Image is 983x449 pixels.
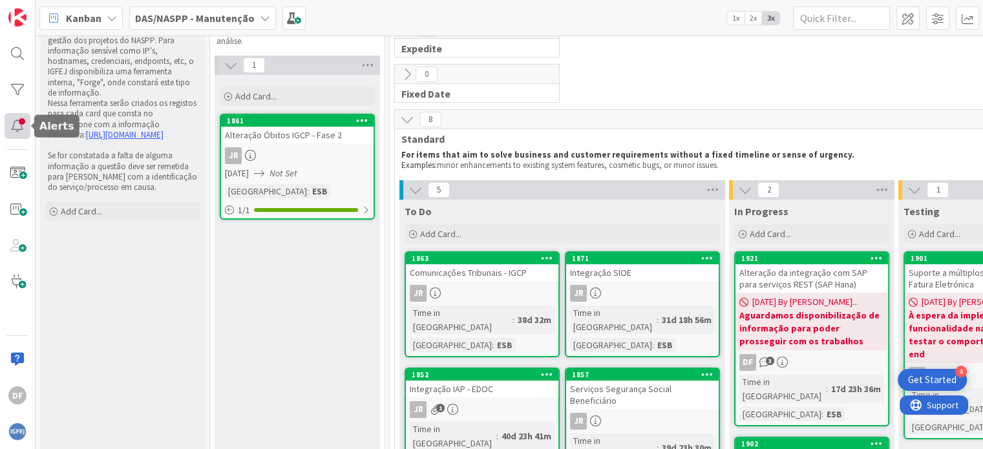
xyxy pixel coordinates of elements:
[8,8,26,26] img: Visit kanbanzone.com
[514,313,555,327] div: 38d 32m
[27,2,59,17] span: Support
[741,439,888,448] div: 1902
[419,112,441,127] span: 8
[428,182,450,198] span: 5
[659,313,715,327] div: 31d 18h 56m
[927,182,949,198] span: 1
[741,254,888,263] div: 1921
[61,205,102,217] span: Add Card...
[8,423,26,441] img: avatar
[406,253,558,281] div: 1863Comunicações Tribunais - IGCP
[406,369,558,381] div: 1852
[410,401,427,418] div: JR
[225,147,242,164] div: JR
[566,285,719,302] div: JR
[762,12,779,25] span: 3x
[919,228,960,240] span: Add Card...
[406,264,558,281] div: Comunicações Tribunais - IGCP
[570,338,652,352] div: [GEOGRAPHIC_DATA]
[955,366,967,377] div: 4
[420,228,461,240] span: Add Card...
[405,251,560,357] a: 1863Comunicações Tribunais - IGCPJRTime in [GEOGRAPHIC_DATA]:38d 32m[GEOGRAPHIC_DATA]:ESB
[570,413,587,430] div: JR
[572,370,719,379] div: 1857
[766,357,774,365] span: 3
[221,127,374,143] div: Alteração Óbitos IGCP - Fase 2
[494,338,516,352] div: ESB
[904,205,940,218] span: Testing
[739,375,826,403] div: Time in [GEOGRAPHIC_DATA]
[734,205,788,218] span: In Progress
[307,184,309,198] span: :
[570,285,587,302] div: JR
[739,309,884,348] b: Aguardamos disponibilização de informação para poder prosseguir com os trabalhos
[39,120,74,132] h5: Alerts
[498,429,555,443] div: 40d 23h 41m
[243,57,265,73] span: 1
[566,253,719,281] div: 1871Integração SIOE
[135,12,255,25] b: DAS/NASPP - Manutenção
[823,407,845,421] div: ESB
[221,202,374,218] div: 1/1
[735,264,888,293] div: Alteração da integração com SAP para serviços REST (SAP Hana)
[401,149,854,160] strong: For items that aim to solve business and customer requirements without a fixed timeline or sense ...
[735,354,888,371] div: DF
[406,381,558,397] div: Integração IAP - EDOC
[566,369,719,409] div: 1857Serviços Segurança Social Beneficiário
[48,151,198,193] p: Se for constatada a falta de alguma informação a questão deve ser remetida para [PERSON_NAME] com...
[220,114,375,220] a: 1861Alteração Óbitos IGCP - Fase 2JR[DATE]Not Set[GEOGRAPHIC_DATA]:ESB1/1
[821,407,823,421] span: :
[221,115,374,143] div: 1861Alteração Óbitos IGCP - Fase 2
[8,386,26,404] div: DF
[66,10,101,26] span: Kanban
[401,42,543,55] span: Expedite
[406,369,558,397] div: 1852Integração IAP - EDOC
[410,285,427,302] div: JR
[410,338,492,352] div: [GEOGRAPHIC_DATA]
[566,369,719,381] div: 1857
[570,306,657,334] div: Time in [GEOGRAPHIC_DATA]
[406,253,558,264] div: 1863
[48,14,198,98] p: A ferramenta Kanbanzone será usada como apoio para o acompanhamento e gestão dos projetos do NASP...
[492,338,494,352] span: :
[566,413,719,430] div: JR
[309,184,331,198] div: ESB
[416,67,438,82] span: 0
[238,204,250,217] span: 1 / 1
[750,228,791,240] span: Add Card...
[657,313,659,327] span: :
[48,98,198,140] p: Nessa ferramenta serão criados os registos para cada card que consta no kanbanzone com a informaç...
[410,306,513,334] div: Time in [GEOGRAPHIC_DATA]
[401,160,437,171] span: Examples:
[828,382,884,396] div: 17d 23h 36m
[739,407,821,421] div: [GEOGRAPHIC_DATA]
[566,253,719,264] div: 1871
[652,338,654,352] span: :
[752,295,858,309] span: [DATE] By [PERSON_NAME]...
[235,90,277,102] span: Add Card...
[406,285,558,302] div: JR
[572,254,719,263] div: 1871
[565,251,720,357] a: 1871Integração SIOEJRTime in [GEOGRAPHIC_DATA]:31d 18h 56m[GEOGRAPHIC_DATA]:ESB
[225,184,307,198] div: [GEOGRAPHIC_DATA]
[270,167,297,179] i: Not Set
[909,367,925,384] div: JR
[727,12,745,25] span: 1x
[227,116,374,125] div: 1861
[745,12,762,25] span: 2x
[405,205,432,218] span: To Do
[221,115,374,127] div: 1861
[735,253,888,264] div: 1921
[735,253,888,293] div: 1921Alteração da integração com SAP para serviços REST (SAP Hana)
[826,382,828,396] span: :
[225,167,249,180] span: [DATE]
[757,182,779,198] span: 2
[513,313,514,327] span: :
[793,6,890,30] input: Quick Filter...
[654,338,676,352] div: ESB
[401,87,543,100] span: Fixed Date
[406,401,558,418] div: JR
[566,264,719,281] div: Integração SIOE
[221,147,374,164] div: JR
[739,354,756,371] div: DF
